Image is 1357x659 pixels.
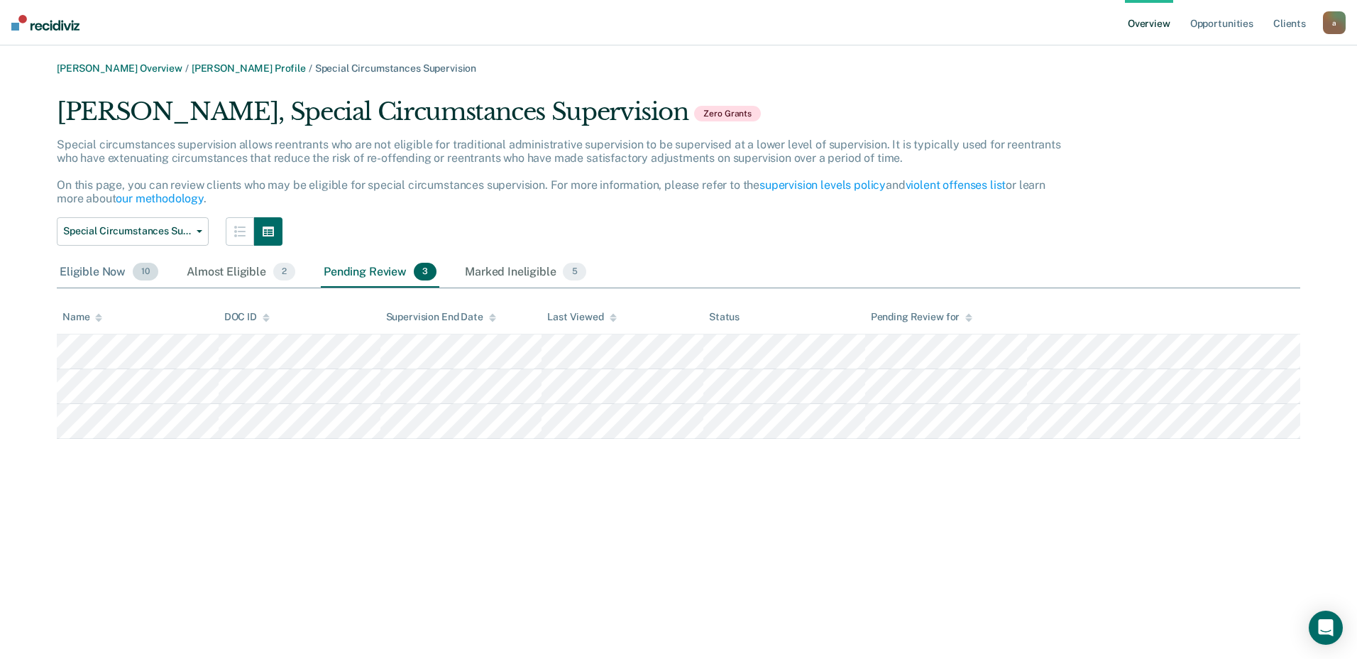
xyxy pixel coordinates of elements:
[563,263,586,281] span: 5
[57,257,161,288] div: Eligible Now10
[116,192,204,205] a: our methodology
[63,225,191,237] span: Special Circumstances Supervision
[57,138,1061,206] p: Special circumstances supervision allows reentrants who are not eligible for traditional administ...
[57,97,1075,138] div: [PERSON_NAME], Special Circumstances Supervision
[1323,11,1346,34] button: a
[11,15,79,31] img: Recidiviz
[1309,611,1343,645] div: Open Intercom Messenger
[386,311,496,323] div: Supervision End Date
[462,257,589,288] div: Marked Ineligible5
[57,62,182,74] a: [PERSON_NAME] Overview
[906,178,1006,192] a: violent offenses list
[759,178,886,192] a: supervision levels policy
[133,263,158,281] span: 10
[694,106,761,121] span: Zero Grants
[709,311,740,323] div: Status
[414,263,436,281] span: 3
[306,62,315,74] span: /
[182,62,192,74] span: /
[273,263,295,281] span: 2
[871,311,972,323] div: Pending Review for
[547,311,616,323] div: Last Viewed
[62,311,102,323] div: Name
[57,217,209,246] button: Special Circumstances Supervision
[321,257,439,288] div: Pending Review3
[184,257,298,288] div: Almost Eligible2
[315,62,476,74] span: Special Circumstances Supervision
[192,62,306,74] a: [PERSON_NAME] Profile
[224,311,270,323] div: DOC ID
